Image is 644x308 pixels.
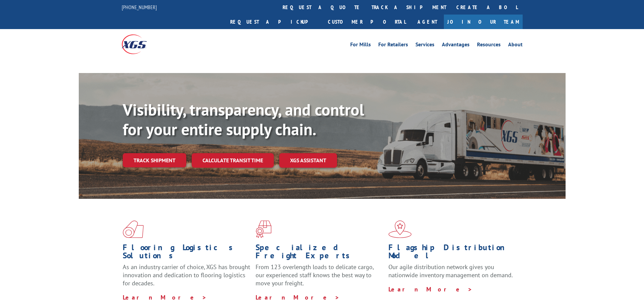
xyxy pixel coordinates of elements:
[477,42,501,49] a: Resources
[192,153,274,168] a: Calculate transit time
[388,263,513,279] span: Our agile distribution network gives you nationwide inventory management on demand.
[415,42,434,49] a: Services
[350,42,371,49] a: For Mills
[323,15,411,29] a: Customer Portal
[256,263,383,293] p: From 123 overlength loads to delicate cargo, our experienced staff knows the best way to move you...
[123,243,251,263] h1: Flooring Logistics Solutions
[442,42,470,49] a: Advantages
[508,42,523,49] a: About
[378,42,408,49] a: For Retailers
[411,15,444,29] a: Agent
[123,153,186,167] a: Track shipment
[388,285,473,293] a: Learn More >
[123,220,144,238] img: xgs-icon-total-supply-chain-intelligence-red
[388,220,412,238] img: xgs-icon-flagship-distribution-model-red
[444,15,523,29] a: Join Our Team
[123,263,250,287] span: As an industry carrier of choice, XGS has brought innovation and dedication to flooring logistics...
[122,4,157,10] a: [PHONE_NUMBER]
[256,293,340,301] a: Learn More >
[123,99,364,140] b: Visibility, transparency, and control for your entire supply chain.
[256,220,271,238] img: xgs-icon-focused-on-flooring-red
[123,293,207,301] a: Learn More >
[388,243,516,263] h1: Flagship Distribution Model
[225,15,323,29] a: Request a pickup
[279,153,337,168] a: XGS ASSISTANT
[256,243,383,263] h1: Specialized Freight Experts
